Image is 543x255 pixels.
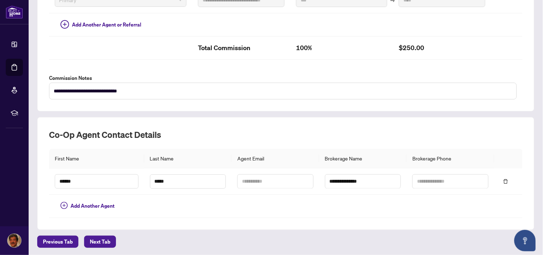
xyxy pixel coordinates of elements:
[90,236,110,247] span: Next Tab
[144,149,232,169] th: Last Name
[8,234,21,247] img: Profile Icon
[71,202,115,210] span: Add Another Agent
[37,236,78,248] button: Previous Tab
[6,5,23,19] img: logo
[60,20,69,29] span: plus-circle
[84,236,116,248] button: Next Tab
[49,149,144,169] th: First Name
[514,230,536,251] button: Open asap
[49,74,523,82] label: Commission Notes
[43,236,73,247] span: Previous Tab
[296,42,387,54] h2: 100%
[60,202,68,209] span: plus-circle
[49,129,523,140] h2: Co-op Agent Contact Details
[55,201,120,212] button: Add Another Agent
[319,149,407,169] th: Brokerage Name
[55,19,147,30] button: Add Another Agent or Referral
[198,42,284,54] h2: Total Commission
[503,179,508,184] span: delete
[232,149,319,169] th: Agent Email
[72,21,141,29] span: Add Another Agent or Referral
[399,42,485,54] h2: $250.00
[407,149,494,169] th: Brokerage Phone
